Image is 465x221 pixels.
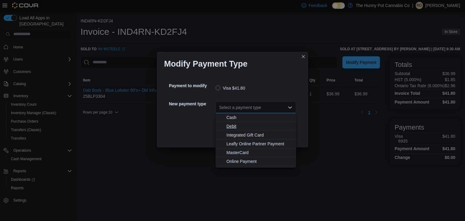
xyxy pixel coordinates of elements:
[216,140,296,148] button: Leafly Online Partner Payment
[216,122,296,131] button: Debit
[288,105,292,110] button: Close list of options
[226,150,292,156] span: MasterCard
[216,113,296,166] div: Choose from the following options
[226,123,292,129] span: Debit
[226,141,292,147] span: Leafly Online Partner Payment
[216,148,296,157] button: MasterCard
[216,84,245,92] label: Visa $41.80
[226,158,292,164] span: Online Payment
[169,80,214,92] h5: Payment to modify
[169,98,214,110] h5: New payment type
[164,59,248,69] h1: Modify Payment Type
[226,114,292,120] span: Cash
[300,53,307,60] button: Closes this modal window
[216,113,296,122] button: Cash
[216,157,296,166] button: Online Payment
[216,131,296,140] button: Integrated Gift Card
[219,104,220,111] input: Accessible screen reader label
[226,132,292,138] span: Integrated Gift Card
